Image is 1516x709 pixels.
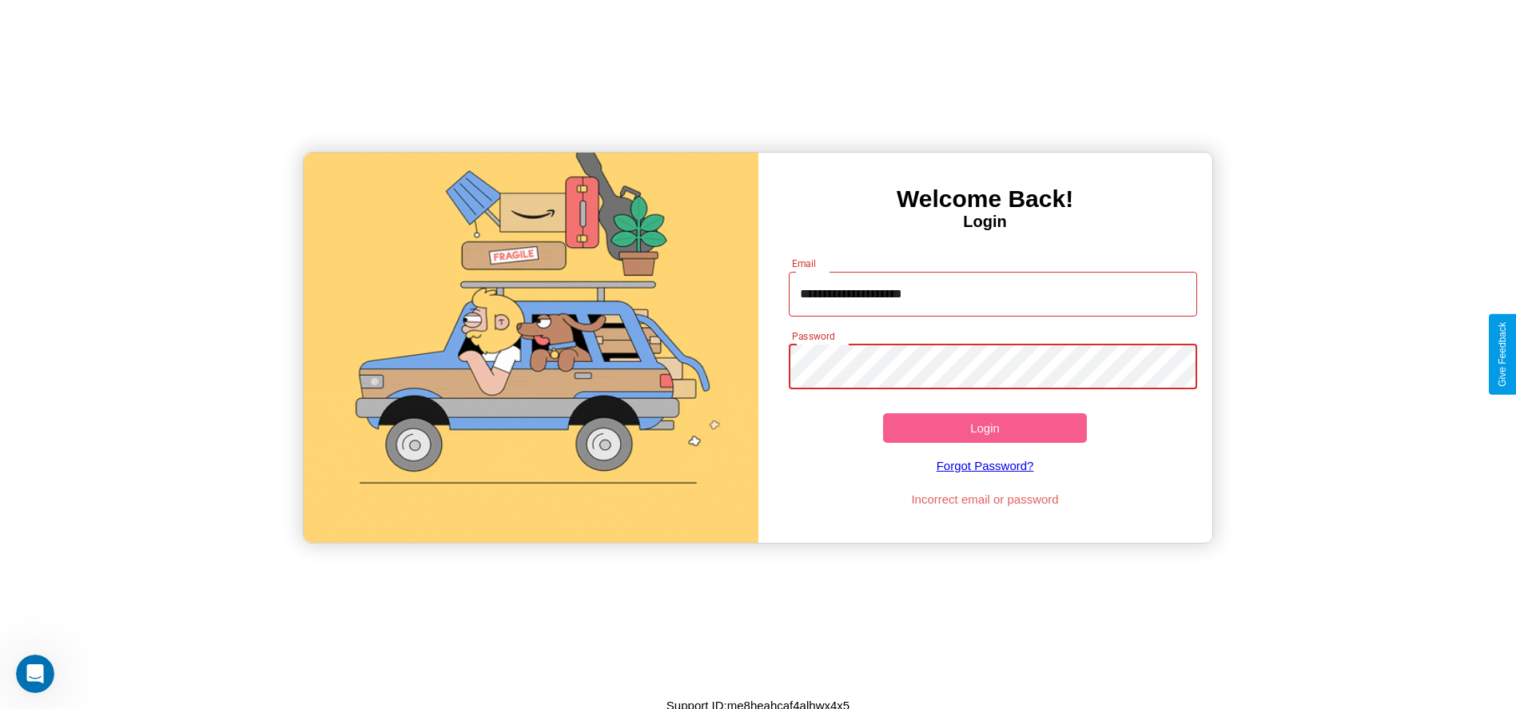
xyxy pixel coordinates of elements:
div: Give Feedback [1497,322,1508,387]
h3: Welcome Back! [758,185,1212,213]
iframe: Intercom live chat [16,655,54,693]
a: Forgot Password? [781,443,1189,488]
label: Email [792,257,817,270]
h4: Login [758,213,1212,231]
button: Login [883,413,1088,443]
label: Password [792,329,834,343]
img: gif [304,153,758,543]
p: Incorrect email or password [781,488,1189,510]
